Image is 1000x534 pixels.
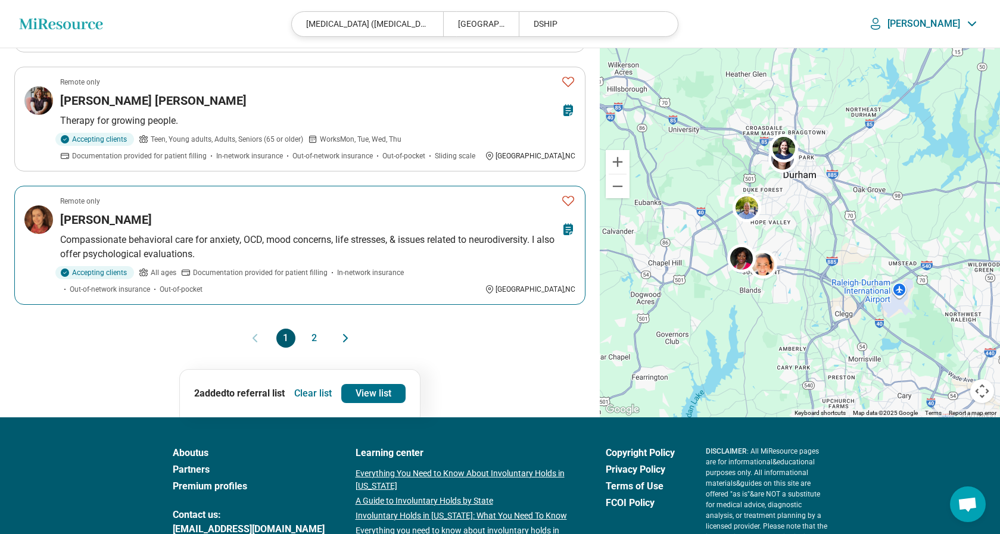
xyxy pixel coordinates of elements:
span: to referral list [226,388,285,399]
span: Out-of-network insurance [292,151,373,161]
button: Zoom in [606,150,630,174]
a: View list [341,384,406,403]
button: Favorite [556,70,580,94]
a: Copyright Policy [606,446,675,460]
div: DSHIP [519,12,670,36]
span: Works Mon, Tue, Wed, Thu [320,134,401,145]
span: Documentation provided for patient filling [72,151,207,161]
a: Open this area in Google Maps (opens a new window) [603,402,642,417]
span: Documentation provided for patient filling [193,267,328,278]
button: Previous page [248,329,262,348]
p: Compassionate behavioral care for anxiety, OCD, mood concerns, life stresses, & issues related to... [60,233,575,261]
span: In-network insurance [337,267,404,278]
a: Report a map error [949,410,996,416]
a: Terms [925,410,942,416]
a: Everything You Need to Know About Involuntary Holds in [US_STATE] [356,467,575,492]
span: DISCLAIMER [706,447,747,455]
p: [PERSON_NAME] [887,18,960,30]
a: Terms of Use [606,479,675,494]
button: Zoom out [606,174,630,198]
p: Therapy for growing people. [60,114,575,128]
p: Remote only [60,196,100,207]
a: A Guide to Involuntary Holds by State [356,495,575,507]
div: [GEOGRAPHIC_DATA], [GEOGRAPHIC_DATA] [443,12,519,36]
span: Out-of-pocket [382,151,425,161]
div: Accepting clients [55,266,134,279]
button: Keyboard shortcuts [795,409,846,417]
button: 1 [276,329,295,348]
img: Google [603,402,642,417]
button: 2 [305,329,324,348]
a: Aboutus [173,446,325,460]
h3: [PERSON_NAME] [60,211,152,228]
div: [MEDICAL_DATA] ([MEDICAL_DATA]), [MEDICAL_DATA] [292,12,443,36]
span: All ages [151,267,176,278]
a: Partners [173,463,325,477]
p: 2 added [194,386,285,401]
span: Out-of-network insurance [70,284,150,295]
div: [GEOGRAPHIC_DATA] , NC [485,151,575,161]
div: [GEOGRAPHIC_DATA] , NC [485,284,575,295]
a: Open chat [950,486,986,522]
a: FCOI Policy [606,496,675,510]
span: Map data ©2025 Google [853,410,918,416]
h3: [PERSON_NAME] [PERSON_NAME] [60,92,247,109]
span: In-network insurance [216,151,283,161]
button: Next page [338,329,353,348]
button: Favorite [556,189,580,213]
a: Involuntary Holds in [US_STATE]: What You Need To Know [356,510,575,522]
span: Contact us: [173,508,325,522]
span: Out-of-pocket [160,284,203,295]
a: Privacy Policy [606,463,675,477]
span: Teen, Young adults, Adults, Seniors (65 or older) [151,134,303,145]
a: Learning center [356,446,575,460]
button: Map camera controls [970,379,994,403]
button: Clear list [289,384,337,403]
span: Sliding scale [435,151,475,161]
p: Remote only [60,77,100,88]
a: Premium profiles [173,479,325,494]
div: Accepting clients [55,133,134,146]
